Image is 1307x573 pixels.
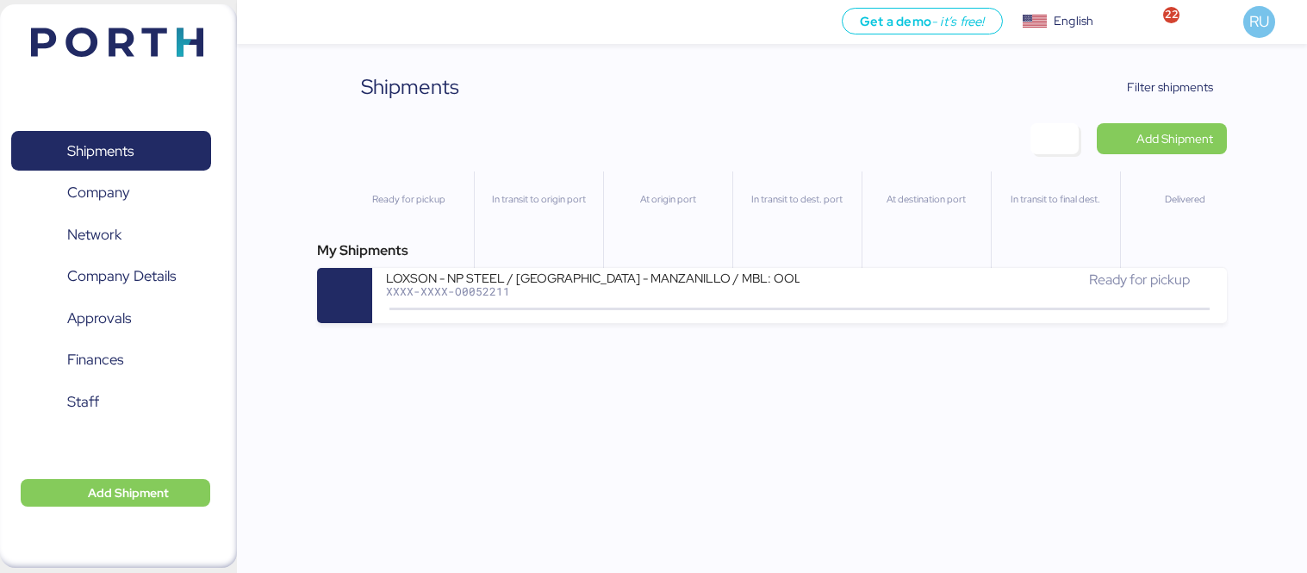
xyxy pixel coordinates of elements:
[999,192,1112,207] div: In transit to final dest.
[88,483,169,503] span: Add Shipment
[11,340,211,380] a: Finances
[21,479,210,507] button: Add Shipment
[1136,128,1213,149] span: Add Shipment
[869,192,983,207] div: At destination port
[1089,271,1190,289] span: Ready for pickup
[11,298,211,338] a: Approvals
[740,192,854,207] div: In transit to dest. port
[352,192,466,207] div: Ready for pickup
[386,270,800,284] div: LOXSON - NP STEEL / [GEOGRAPHIC_DATA] - MANZANILLO / MBL: OOLU8899648830 - HBL: SZML2509010N / 2X...
[361,72,459,103] div: Shipments
[611,192,725,207] div: At origin port
[11,173,211,213] a: Company
[482,192,595,207] div: In transit to origin port
[67,139,134,164] span: Shipments
[11,382,211,421] a: Staff
[1054,12,1093,30] div: English
[1128,192,1242,207] div: Delivered
[67,347,123,372] span: Finances
[11,215,211,254] a: Network
[1097,123,1227,154] a: Add Shipment
[1249,10,1269,33] span: RU
[67,389,99,414] span: Staff
[67,222,121,247] span: Network
[67,264,176,289] span: Company Details
[11,131,211,171] a: Shipments
[11,257,211,296] a: Company Details
[247,8,277,37] button: Menu
[67,306,131,331] span: Approvals
[67,180,130,205] span: Company
[317,240,1227,261] div: My Shipments
[386,285,800,297] div: XXXX-XXXX-O0052211
[1092,72,1227,103] button: Filter shipments
[1127,77,1213,97] span: Filter shipments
